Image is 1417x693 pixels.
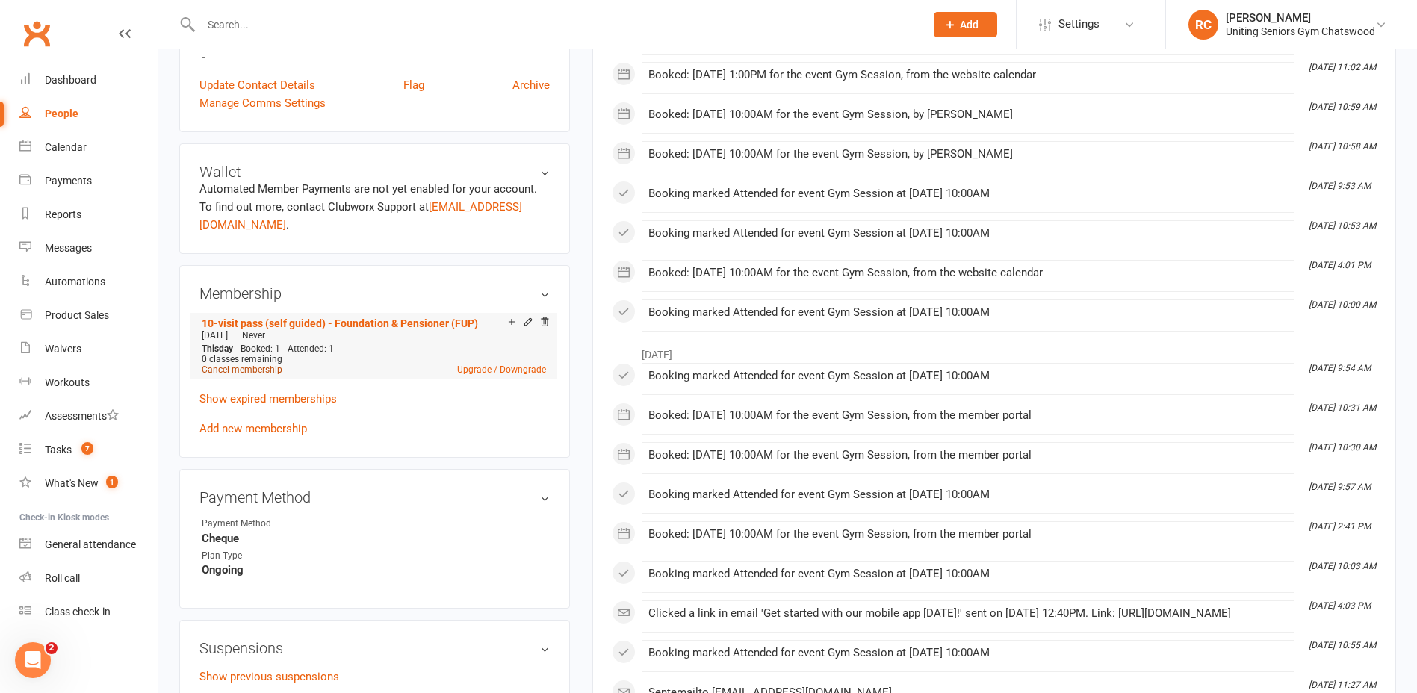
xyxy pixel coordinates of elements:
div: day [198,344,237,354]
div: Waivers [45,343,81,355]
i: [DATE] 2:41 PM [1309,521,1371,532]
no-payment-system: Automated Member Payments are not yet enabled for your account. To find out more, contact Clubwor... [199,182,537,231]
div: Booking marked Attended for event Gym Session at [DATE] 10:00AM [648,568,1288,580]
span: 0 classes remaining [202,354,282,364]
i: [DATE] 10:55 AM [1309,640,1376,650]
a: Reports [19,198,158,231]
i: [DATE] 9:53 AM [1309,181,1371,191]
div: RC [1188,10,1218,40]
button: Add [934,12,997,37]
a: Archive [512,76,550,94]
i: [DATE] 4:03 PM [1309,600,1371,611]
a: Show expired memberships [199,392,337,405]
div: Payments [45,175,92,187]
div: Messages [45,242,92,254]
a: Flag [403,76,424,94]
div: People [45,108,78,119]
i: [DATE] 10:00 AM [1309,299,1376,310]
h3: Wallet [199,164,550,180]
div: Calendar [45,141,87,153]
div: Booking marked Attended for event Gym Session at [DATE] 10:00AM [648,647,1288,659]
div: Assessments [45,410,119,422]
a: Class kiosk mode [19,595,158,629]
a: Clubworx [18,15,55,52]
i: [DATE] 9:57 AM [1309,482,1371,492]
a: Show previous suspensions [199,670,339,683]
span: 1 [106,476,118,488]
a: Tasks 7 [19,433,158,467]
div: Dashboard [45,74,96,86]
strong: Cheque [202,532,550,545]
div: Booked: [DATE] 10:00AM for the event Gym Session, by [PERSON_NAME] [648,108,1288,121]
a: Manage Comms Settings [199,94,326,112]
i: [DATE] 10:53 AM [1309,220,1376,231]
a: Assessments [19,400,158,433]
div: Product Sales [45,309,109,321]
div: Automations [45,276,105,288]
div: Payment Method [202,517,325,531]
div: Booked: [DATE] 10:00AM for the event Gym Session, from the website calendar [648,267,1288,279]
a: Calendar [19,131,158,164]
i: [DATE] 10:31 AM [1309,403,1376,413]
a: People [19,97,158,131]
a: Waivers [19,332,158,366]
i: [DATE] 10:58 AM [1309,141,1376,152]
strong: Ongoing [202,563,550,577]
a: Upgrade / Downgrade [457,364,546,375]
a: Automations [19,265,158,299]
a: 10-visit pass (self guided) - Foundation & Pensioner (FUP) [202,317,478,329]
span: Booked: 1 [241,344,280,354]
div: Booking marked Attended for event Gym Session at [DATE] 10:00AM [648,187,1288,200]
span: 7 [81,442,93,455]
div: Roll call [45,572,80,584]
iframe: Intercom live chat [15,642,51,678]
a: Roll call [19,562,158,595]
div: Booking marked Attended for event Gym Session at [DATE] 10:00AM [648,370,1288,382]
span: 2 [46,642,58,654]
a: General attendance kiosk mode [19,528,158,562]
h3: Payment Method [199,489,550,506]
a: Cancel membership [202,364,282,375]
a: Add new membership [199,422,307,435]
div: Tasks [45,444,72,456]
div: What's New [45,477,99,489]
a: Payments [19,164,158,198]
a: What's New1 [19,467,158,500]
span: [DATE] [202,330,228,341]
div: Booked: [DATE] 10:00AM for the event Gym Session, from the member portal [648,528,1288,541]
span: Attended: 1 [288,344,334,354]
div: Class check-in [45,606,111,618]
div: Booking marked Attended for event Gym Session at [DATE] 10:00AM [648,488,1288,501]
div: Plan Type [202,549,325,563]
i: [DATE] 10:59 AM [1309,102,1376,112]
input: Search... [196,14,914,35]
div: Booking marked Attended for event Gym Session at [DATE] 10:00AM [648,306,1288,319]
span: Never [242,330,265,341]
div: Clicked a link in email 'Get started with our mobile app [DATE]!' sent on [DATE] 12:40PM. Link: [... [648,607,1288,620]
a: Workouts [19,366,158,400]
a: Dashboard [19,63,158,97]
h3: Suspensions [199,640,550,656]
div: [PERSON_NAME] [1226,11,1375,25]
i: [DATE] 10:03 AM [1309,561,1376,571]
a: Messages [19,231,158,265]
div: Booked: [DATE] 10:00AM for the event Gym Session, from the member portal [648,409,1288,422]
div: General attendance [45,538,136,550]
i: [DATE] 11:27 AM [1309,680,1376,690]
h3: Membership [199,285,550,302]
i: [DATE] 9:54 AM [1309,363,1371,373]
strong: - [202,51,550,64]
span: Add [960,19,979,31]
div: Reports [45,208,81,220]
a: Update Contact Details [199,76,315,94]
div: Booked: [DATE] 10:00AM for the event Gym Session, from the member portal [648,449,1288,462]
div: Workouts [45,376,90,388]
div: Booked: [DATE] 1:00PM for the event Gym Session, from the website calendar [648,69,1288,81]
span: This [202,344,219,354]
div: Uniting Seniors Gym Chatswood [1226,25,1375,38]
li: [DATE] [612,339,1377,363]
div: Booking marked Attended for event Gym Session at [DATE] 10:00AM [648,227,1288,240]
i: [DATE] 11:02 AM [1309,62,1376,72]
div: — [198,329,550,341]
span: Settings [1058,7,1100,41]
